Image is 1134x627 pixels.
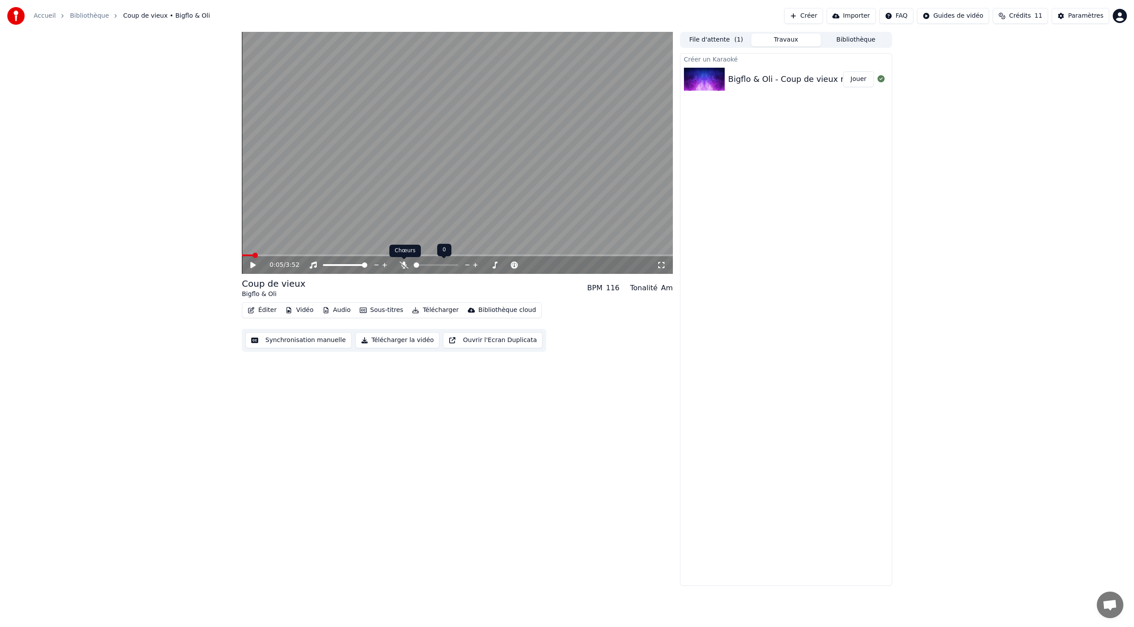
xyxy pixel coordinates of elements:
[1068,12,1103,20] div: Paramètres
[242,290,306,299] div: Bigflo & Oli
[784,8,823,24] button: Créer
[408,304,462,316] button: Télécharger
[242,277,306,290] div: Coup de vieux
[917,8,989,24] button: Guides de vidéo
[827,8,876,24] button: Importer
[606,283,620,293] div: 116
[1097,592,1123,618] a: Ouvrir le chat
[270,261,283,269] span: 0:05
[587,283,602,293] div: BPM
[70,12,109,20] a: Bibliothèque
[123,12,210,20] span: Coup de vieux • Bigflo & Oli
[1034,12,1042,20] span: 11
[355,332,440,348] button: Télécharger la vidéo
[389,245,421,257] div: Chœurs
[734,35,743,44] span: ( 1 )
[282,304,317,316] button: Vidéo
[1009,12,1031,20] span: Crédits
[821,34,891,46] button: Bibliothèque
[681,34,751,46] button: File d'attente
[751,34,821,46] button: Travaux
[680,54,892,64] div: Créer un Karaoké
[630,283,658,293] div: Tonalité
[993,8,1048,24] button: Crédits11
[1052,8,1109,24] button: Paramètres
[34,12,56,20] a: Accueil
[443,332,543,348] button: Ouvrir l'Ecran Duplicata
[661,283,673,293] div: Am
[478,306,536,315] div: Bibliothèque cloud
[879,8,913,24] button: FAQ
[7,7,25,25] img: youka
[34,12,210,20] nav: breadcrumb
[843,71,874,87] button: Jouer
[286,261,299,269] span: 3:52
[437,244,451,256] div: 0
[270,261,291,269] div: /
[319,304,354,316] button: Audio
[728,73,908,85] div: Bigflo & Oli - Coup de vieux rebalanced 20db
[244,304,280,316] button: Éditer
[245,332,352,348] button: Synchronisation manuelle
[356,304,407,316] button: Sous-titres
